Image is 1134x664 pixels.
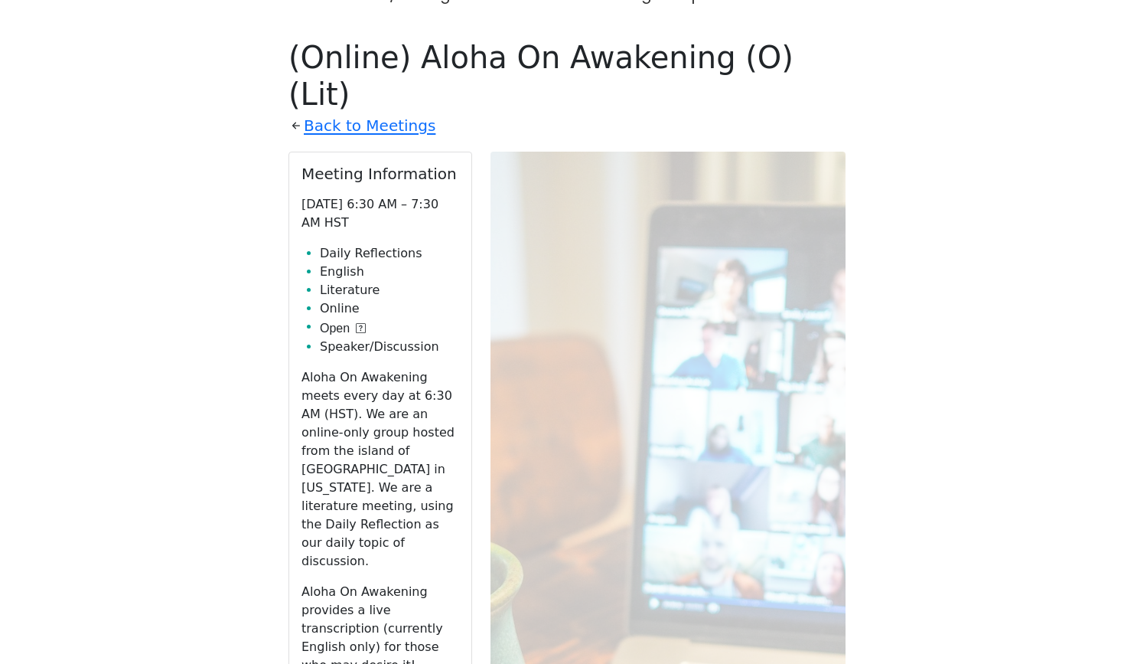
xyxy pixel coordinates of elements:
[301,195,459,232] p: [DATE] 6:30 AM – 7:30 AM HST
[301,368,459,571] p: Aloha On Awakening meets every day at 6:30 AM (HST). We are an online-only group hosted from the ...
[320,263,459,281] li: English
[320,338,459,356] li: Speaker/Discussion
[301,165,459,183] h2: Meeting Information
[320,319,350,338] span: Open
[288,39,846,113] h1: (Online) Aloha On Awakening (O)(Lit)
[320,244,459,263] li: Daily Reflections
[320,281,459,299] li: Literature
[304,113,435,139] a: Back to Meetings
[320,319,366,338] button: Open
[320,299,459,318] li: Online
